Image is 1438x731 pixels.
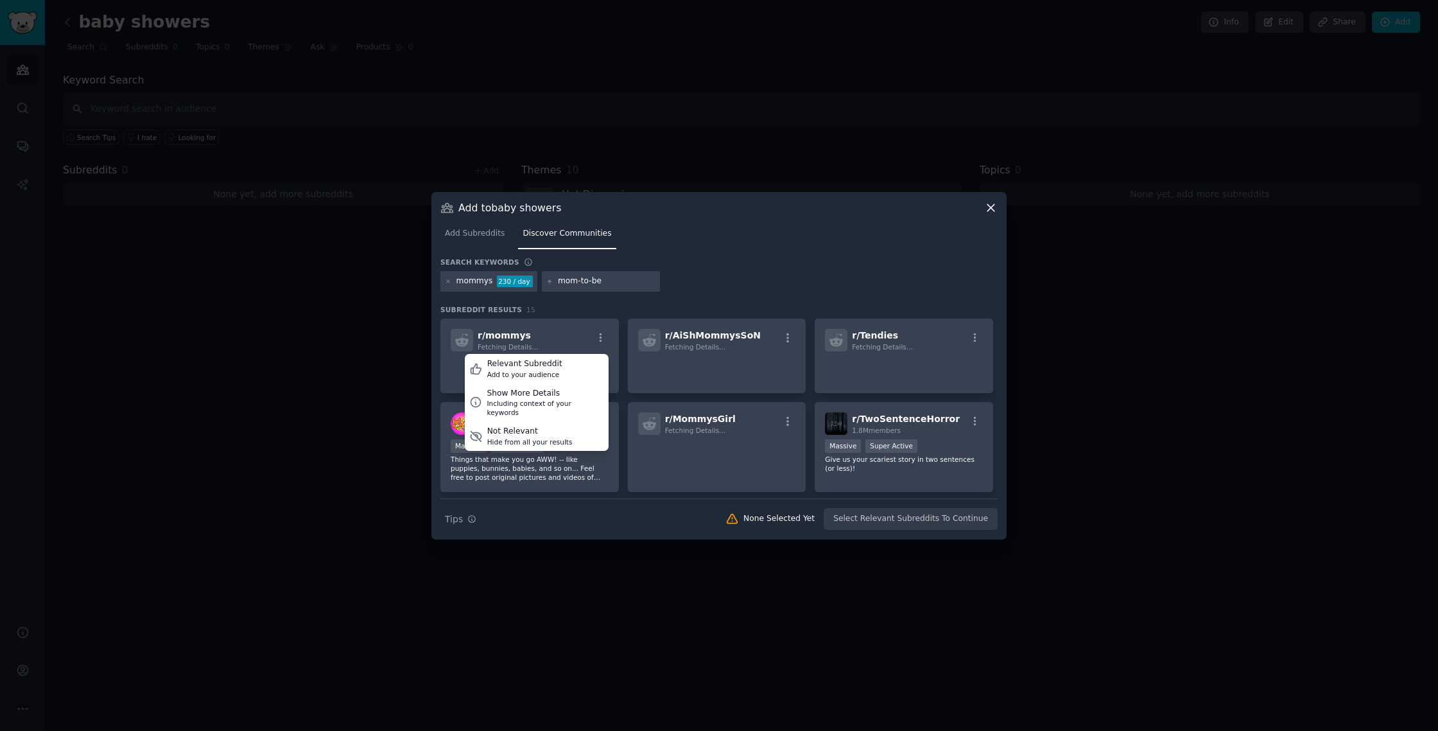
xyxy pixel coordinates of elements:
span: Subreddit Results [440,305,522,314]
a: Discover Communities [518,224,616,250]
div: Relevant Subreddit [487,358,562,370]
div: Massive [451,439,487,453]
button: Tips [440,508,481,531]
span: r/ TwoSentenceHorror [852,414,960,424]
h3: Add to baby showers [458,201,561,215]
span: r/ Tendies [852,330,898,340]
span: Fetching Details... [665,427,725,434]
p: Things that make you go AWW! -- like puppies, bunnies, babies, and so on... Feel free to post ori... [451,455,609,482]
div: Hide from all your results [487,437,573,446]
span: Discover Communities [523,228,611,240]
div: 230 / day [497,276,533,287]
span: r/ AiShMommysSoN [665,330,761,340]
span: 15 [526,306,535,313]
span: Fetching Details... [478,343,538,351]
p: Give us your scariest story in two sentences (or less)! [825,455,983,473]
img: aww [451,412,473,435]
div: Super Active [865,439,917,453]
img: TwoSentenceHorror [825,412,847,435]
span: Add Subreddits [445,228,505,240]
div: mommys [456,276,493,287]
span: 1.8M members [852,427,901,434]
input: New Keyword [558,276,655,287]
h3: Search keywords [440,258,519,267]
a: Add Subreddits [440,224,509,250]
div: None Selected Yet [743,513,815,525]
span: Tips [445,513,463,526]
div: Add to your audience [487,370,562,379]
span: r/ mommys [478,330,531,340]
span: r/ MommysGirl [665,414,736,424]
span: Fetching Details... [852,343,912,351]
div: Including context of your keywords [487,399,603,417]
div: Massive [825,439,861,453]
div: Not Relevant [487,426,573,437]
div: Show More Details [487,388,603,400]
span: Fetching Details... [665,343,725,351]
